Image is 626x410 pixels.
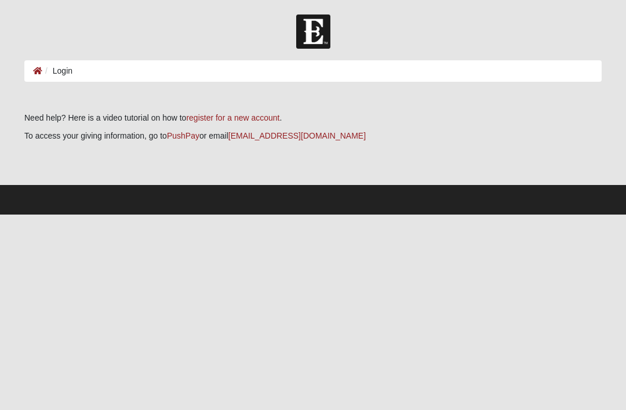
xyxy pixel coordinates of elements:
a: PushPay [167,131,199,140]
p: Need help? Here is a video tutorial on how to . [24,112,602,124]
img: Church of Eleven22 Logo [296,14,330,49]
a: [EMAIL_ADDRESS][DOMAIN_NAME] [228,131,366,140]
p: To access your giving information, go to or email [24,130,602,142]
a: register for a new account [186,113,279,122]
li: Login [42,65,72,77]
